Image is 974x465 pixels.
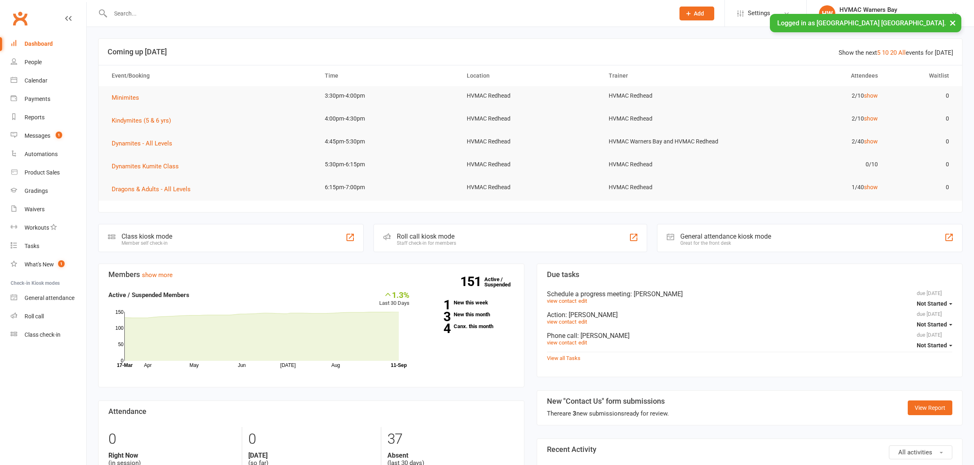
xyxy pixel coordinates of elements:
[422,300,514,305] a: 1New this week
[317,65,459,86] th: Time
[25,295,74,301] div: General attendance
[885,178,956,197] td: 0
[917,321,947,328] span: Not Started
[694,10,704,17] span: Add
[839,6,951,13] div: HVMAC Warners Bay
[547,445,953,454] h3: Recent Activity
[11,255,86,274] a: What's New1
[743,178,885,197] td: 1/40
[601,132,743,151] td: HVMAC Warners Bay and HVMAC Redhead
[112,93,145,103] button: Minimites
[317,86,459,105] td: 3:30pm-4:00pm
[885,109,956,128] td: 0
[112,161,184,171] button: Dynamites Kumite Class
[11,307,86,326] a: Roll call
[25,224,49,231] div: Workouts
[885,155,956,174] td: 0
[25,169,60,176] div: Product Sales
[11,163,86,182] a: Product Sales
[547,409,669,418] div: There are new submissions ready for review.
[459,109,601,128] td: HVMAC Redhead
[387,427,514,452] div: 37
[743,155,885,174] td: 0/10
[547,319,576,325] a: view contact
[601,109,743,128] td: HVMAC Redhead
[459,65,601,86] th: Location
[459,132,601,151] td: HVMAC Redhead
[108,8,669,19] input: Search...
[317,178,459,197] td: 6:15pm-7:00pm
[601,86,743,105] td: HVMAC Redhead
[379,290,409,308] div: Last 30 Days
[422,322,450,335] strong: 4
[459,86,601,105] td: HVMAC Redhead
[387,452,514,459] strong: Absent
[864,115,878,122] a: show
[25,59,42,65] div: People
[25,114,45,121] div: Reports
[10,8,30,29] a: Clubworx
[864,138,878,145] a: show
[112,94,139,101] span: Minimites
[547,355,580,361] a: View all Tasks
[108,271,514,279] h3: Members
[547,298,576,304] a: view contact
[882,49,889,56] a: 10
[104,65,317,86] th: Event/Booking
[11,219,86,237] a: Workouts
[839,13,951,21] div: [GEOGRAPHIC_DATA] [GEOGRAPHIC_DATA]
[11,108,86,127] a: Reports
[547,311,953,319] div: Action
[25,188,48,194] div: Gradings
[484,271,520,293] a: 151Active / Suspended
[25,151,58,157] div: Automations
[743,109,885,128] td: 2/10
[112,163,179,170] span: Dynamites Kumite Class
[864,92,878,99] a: show
[25,206,45,212] div: Waivers
[397,240,456,246] div: Staff check-in for members
[11,237,86,255] a: Tasks
[889,445,952,459] button: All activities
[885,132,956,151] td: 0
[743,132,885,151] td: 2/40
[743,86,885,105] td: 2/10
[743,65,885,86] th: Attendees
[25,132,50,139] div: Messages
[777,19,946,27] span: Logged in as [GEOGRAPHIC_DATA] [GEOGRAPHIC_DATA].
[25,331,61,338] div: Class check-in
[578,340,587,346] a: edit
[121,232,172,240] div: Class kiosk mode
[748,4,770,22] span: Settings
[11,145,86,163] a: Automations
[11,182,86,200] a: Gradings
[56,132,62,139] span: 1
[577,332,630,340] span: : [PERSON_NAME]
[877,49,880,56] a: 5
[945,14,960,31] button: ×
[11,53,86,72] a: People
[317,109,459,128] td: 4:00pm-4:30pm
[573,410,576,417] strong: 3
[917,342,947,349] span: Not Started
[917,338,952,353] button: Not Started
[379,290,409,299] div: 1.3%
[898,49,906,56] a: All
[108,291,189,299] strong: Active / Suspended Members
[112,117,171,124] span: Kindymites (5 & 6 yrs)
[547,397,669,405] h3: New "Contact Us" form submissions
[459,178,601,197] td: HVMAC Redhead
[248,427,375,452] div: 0
[142,271,173,279] a: show more
[112,186,191,193] span: Dragons & Adults - All Levels
[25,77,47,84] div: Calendar
[422,312,514,317] a: 3New this month
[547,340,576,346] a: view contact
[680,232,771,240] div: General attendance kiosk mode
[630,290,683,298] span: : [PERSON_NAME]
[917,296,952,311] button: Not Started
[11,90,86,108] a: Payments
[601,155,743,174] td: HVMAC Redhead
[25,313,44,320] div: Roll call
[108,427,236,452] div: 0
